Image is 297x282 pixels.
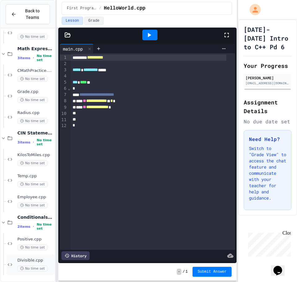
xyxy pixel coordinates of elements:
[246,81,290,86] div: [EMAIL_ADDRESS][DOMAIN_NAME]
[60,104,68,111] div: 9
[6,4,50,24] button: Back to Teams
[177,269,181,275] span: -
[17,140,30,144] span: 3 items
[17,110,54,116] span: Radius.cpp
[33,224,34,229] span: •
[17,68,54,73] span: CMathPractice.cpp
[246,230,291,257] iframe: chat widget
[20,8,45,21] span: Back to Teams
[60,67,68,73] div: 3
[60,61,68,67] div: 2
[17,195,54,200] span: Employee.cpp
[193,267,232,277] button: Submit Answer
[60,123,68,129] div: 12
[17,225,30,229] span: 2 items
[246,75,290,81] div: [PERSON_NAME]
[62,17,83,25] button: Lesson
[17,237,54,242] span: Positive.cpp
[17,152,54,158] span: KilosToMiles.cpp
[60,44,94,53] div: main.cpp
[17,202,48,208] span: No time set
[84,17,104,25] button: Grade
[17,118,48,124] span: No time set
[37,138,53,146] span: No time set
[33,140,34,145] span: •
[17,258,54,263] span: Divisible.cpp
[60,55,68,61] div: 1
[197,269,227,274] span: Submit Answer
[60,111,68,117] div: 10
[60,79,68,86] div: 5
[17,97,48,103] span: No time set
[249,145,286,201] p: Switch to "Grade View" to access the chat feature and communicate with your teacher for help and ...
[104,5,145,12] span: HelloWorld.cpp
[17,56,30,60] span: 3 items
[271,257,291,276] iframe: chat widget
[37,54,53,62] span: No time set
[185,269,188,274] span: 1
[17,46,54,51] span: Math Expressions
[17,76,48,82] span: No time set
[60,73,68,79] div: 4
[17,130,54,136] span: CIN Statements
[244,118,291,125] div: No due date set
[17,266,48,271] span: No time set
[60,46,86,52] div: main.cpp
[17,245,48,250] span: No time set
[2,2,43,39] div: Chat with us now!Close
[17,181,48,187] span: No time set
[17,174,54,179] span: Temp.cpp
[99,6,101,11] span: /
[244,98,291,115] h2: Assignment Details
[60,86,68,92] div: 6
[60,117,68,123] div: 11
[60,92,68,98] div: 7
[17,89,54,95] span: Grade.cpp
[67,86,70,91] span: Fold line
[67,6,97,11] span: First Programs and cout
[60,98,68,104] div: 8
[249,135,286,143] h3: Need Help?
[244,61,291,70] h2: Your Progress
[17,214,54,220] span: Conditionals: If-Statements
[37,223,53,231] span: No time set
[244,25,291,51] h1: [DATE]-[DATE] Intro to C++ Pd 6
[61,251,90,260] div: History
[183,269,185,274] span: /
[17,34,48,40] span: No time set
[33,55,34,60] span: •
[17,160,48,166] span: No time set
[243,2,262,17] div: My Account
